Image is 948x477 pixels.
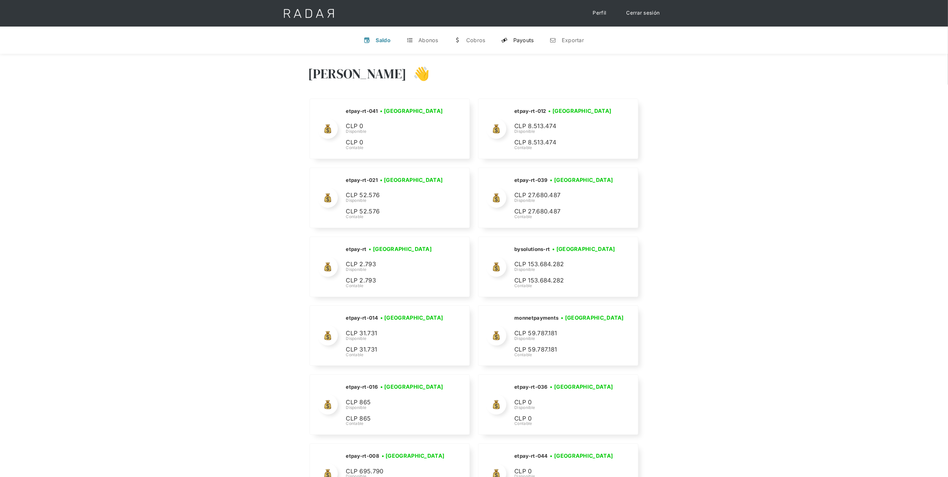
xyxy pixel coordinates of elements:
[561,314,624,322] h3: • [GEOGRAPHIC_DATA]
[346,108,378,115] h2: etpay-rt-041
[514,145,614,151] div: Contable
[346,191,445,200] p: CLP 52.576
[382,452,445,460] h3: • [GEOGRAPHIC_DATA]
[346,138,445,147] p: CLP 0
[550,452,613,460] h3: • [GEOGRAPHIC_DATA]
[346,276,445,285] p: CLP 2.793
[346,283,445,289] div: Contable
[369,245,432,253] h3: • [GEOGRAPHIC_DATA]
[514,384,548,390] h2: etpay-rt-036
[562,37,584,43] div: Exportar
[514,246,550,253] h2: bysolutions-rt
[346,214,445,220] div: Contable
[514,329,614,338] p: CLP 59.787.181
[514,121,614,131] p: CLP 8.513.474
[514,138,614,147] p: CLP 8.513.474
[418,37,438,43] div: Abonos
[346,467,445,476] p: CLP 695.790
[514,352,626,358] div: Contable
[346,207,445,216] p: CLP 52.576
[548,107,612,115] h3: • [GEOGRAPHIC_DATA]
[406,65,430,82] h3: 👋
[514,260,614,269] p: CLP 153.684.282
[514,198,615,203] div: Disponible
[550,37,556,43] div: n
[346,177,378,184] h2: etpay-rt-021
[346,421,445,427] div: Contable
[552,245,615,253] h3: • [GEOGRAPHIC_DATA]
[346,345,445,355] p: CLP 31.731
[514,214,615,220] div: Contable
[346,246,366,253] h2: etpay-rt
[346,198,445,203] div: Disponible
[514,467,614,476] p: CLP 0
[514,405,615,411] div: Disponible
[380,176,443,184] h3: • [GEOGRAPHIC_DATA]
[514,108,546,115] h2: etpay-rt-012
[514,421,615,427] div: Contable
[346,121,445,131] p: CLP 0
[514,345,614,355] p: CLP 59.787.181
[346,453,379,459] h2: etpay-rt-008
[346,414,445,424] p: CLP 865
[346,352,445,358] div: Contable
[514,336,626,342] div: Disponible
[514,207,614,216] p: CLP 27.680.487
[346,329,445,338] p: CLP 31.731
[346,145,445,151] div: Contable
[586,7,613,20] a: Perfil
[346,315,378,321] h2: etpay-rt-014
[454,37,461,43] div: w
[346,128,445,134] div: Disponible
[364,37,371,43] div: v
[514,128,614,134] div: Disponible
[380,314,443,322] h3: • [GEOGRAPHIC_DATA]
[550,176,613,184] h3: • [GEOGRAPHIC_DATA]
[514,398,614,407] p: CLP 0
[620,7,667,20] a: Cerrar sesión
[514,191,614,200] p: CLP 27.680.487
[346,336,445,342] div: Disponible
[346,405,445,411] div: Disponible
[466,37,485,43] div: Cobros
[406,37,413,43] div: t
[514,315,558,321] h2: monnetpayments
[308,65,407,82] h3: [PERSON_NAME]
[346,398,445,407] p: CLP 865
[380,383,443,391] h3: • [GEOGRAPHIC_DATA]
[346,384,378,390] h2: etpay-rt-016
[380,107,443,115] h3: • [GEOGRAPHIC_DATA]
[514,414,614,424] p: CLP 0
[513,37,534,43] div: Payouts
[346,260,445,269] p: CLP 2.793
[514,177,548,184] h2: etpay-rt-039
[514,283,618,289] div: Contable
[376,37,391,43] div: Saldo
[514,276,614,285] p: CLP 153.684.282
[550,383,613,391] h3: • [GEOGRAPHIC_DATA]
[346,267,445,273] div: Disponible
[501,37,508,43] div: y
[514,453,548,459] h2: etpay-rt-044
[514,267,618,273] div: Disponible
